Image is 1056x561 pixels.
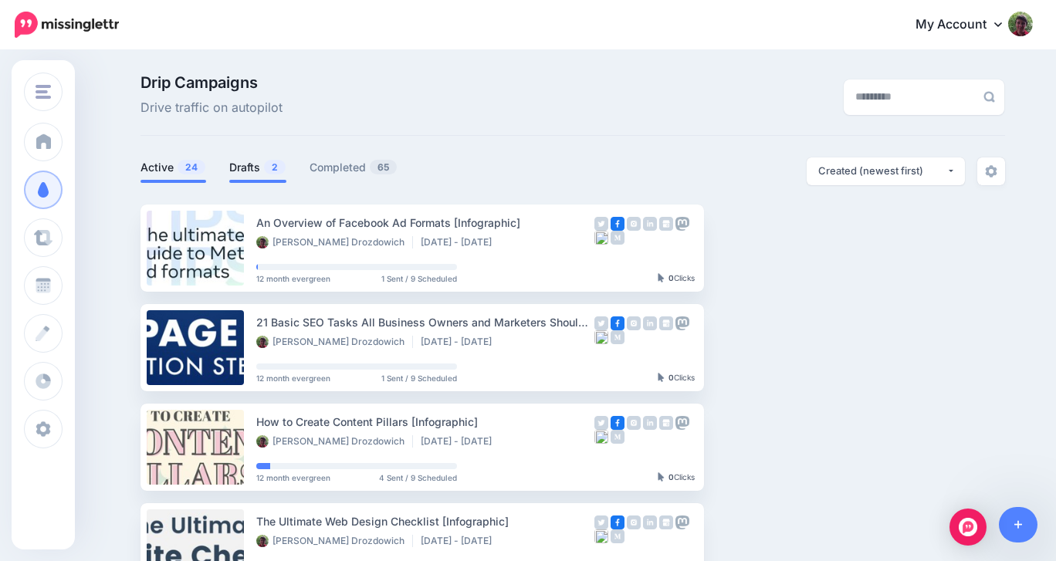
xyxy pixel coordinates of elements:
[611,330,624,344] img: medium-grey-square.png
[611,231,624,245] img: medium-grey-square.png
[611,316,624,330] img: facebook-square.png
[140,98,283,118] span: Drive traffic on autopilot
[611,515,624,529] img: facebook-square.png
[627,416,641,430] img: instagram-grey-square.png
[658,472,665,482] img: pointer-grey-darker.png
[256,336,413,348] li: [PERSON_NAME] Drozdowich
[229,158,286,177] a: Drafts2
[675,316,689,330] img: mastodon-grey-square.png
[611,416,624,430] img: facebook-square.png
[659,416,673,430] img: google_business-grey-square.png
[381,374,457,382] span: 1 Sent / 9 Scheduled
[611,529,624,543] img: medium-grey-square.png
[643,416,657,430] img: linkedin-grey-square.png
[668,472,674,482] b: 0
[421,535,499,547] li: [DATE] - [DATE]
[140,75,283,90] span: Drip Campaigns
[643,217,657,231] img: linkedin-grey-square.png
[668,373,674,382] b: 0
[370,160,397,174] span: 65
[15,12,119,38] img: Missinglettr
[675,416,689,430] img: mastodon-grey-square.png
[594,231,608,245] img: bluesky-grey-square.png
[256,512,594,530] div: The Ultimate Web Design Checklist [Infographic]
[611,430,624,444] img: medium-grey-square.png
[594,515,608,529] img: twitter-grey-square.png
[140,158,206,177] a: Active24
[310,158,398,177] a: Completed65
[256,474,330,482] span: 12 month evergreen
[594,217,608,231] img: twitter-grey-square.png
[668,273,674,282] b: 0
[643,316,657,330] img: linkedin-grey-square.png
[675,217,689,231] img: mastodon-grey-square.png
[818,164,946,178] div: Created (newest first)
[643,515,657,529] img: linkedin-grey-square.png
[658,373,665,382] img: pointer-grey-darker.png
[675,515,689,529] img: mastodon-grey-square.png
[659,217,673,231] img: google_business-grey-square.png
[381,275,457,282] span: 1 Sent / 9 Scheduled
[379,474,457,482] span: 4 Sent / 9 Scheduled
[594,430,608,444] img: bluesky-grey-square.png
[264,160,286,174] span: 2
[627,316,641,330] img: instagram-grey-square.png
[658,473,695,482] div: Clicks
[658,273,665,282] img: pointer-grey-darker.png
[611,217,624,231] img: facebook-square.png
[594,316,608,330] img: twitter-grey-square.png
[256,236,413,248] li: [PERSON_NAME] Drozdowich
[256,214,594,231] div: An Overview of Facebook Ad Formats [Infographic]
[421,336,499,348] li: [DATE] - [DATE]
[256,535,413,547] li: [PERSON_NAME] Drozdowich
[807,157,965,185] button: Created (newest first)
[983,91,995,103] img: search-grey-6.png
[256,413,594,431] div: How to Create Content Pillars [Infographic]
[985,165,997,177] img: settings-grey.png
[421,236,499,248] li: [DATE] - [DATE]
[594,330,608,344] img: bluesky-grey-square.png
[658,274,695,283] div: Clicks
[36,85,51,99] img: menu.png
[594,529,608,543] img: bluesky-grey-square.png
[949,509,987,546] div: Open Intercom Messenger
[256,275,330,282] span: 12 month evergreen
[594,416,608,430] img: twitter-grey-square.png
[256,313,594,331] div: 21 Basic SEO Tasks All Business Owners and Marketers Should Learn [Infographic]
[659,316,673,330] img: google_business-grey-square.png
[659,515,673,529] img: google_business-grey-square.png
[658,373,695,383] div: Clicks
[256,374,330,382] span: 12 month evergreen
[178,160,205,174] span: 24
[256,435,413,448] li: [PERSON_NAME] Drozdowich
[627,217,641,231] img: instagram-grey-square.png
[627,515,641,529] img: instagram-grey-square.png
[900,6,1033,44] a: My Account
[421,435,499,448] li: [DATE] - [DATE]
